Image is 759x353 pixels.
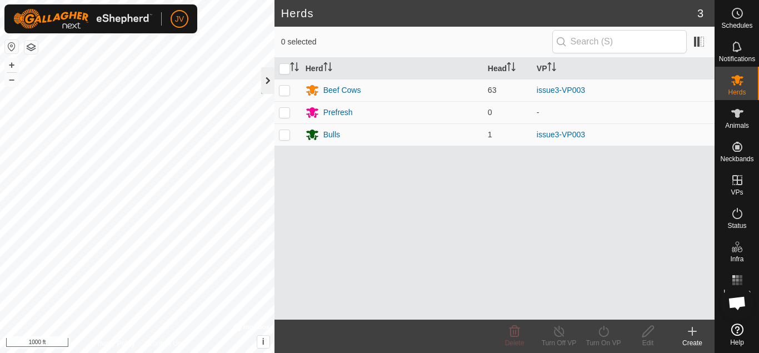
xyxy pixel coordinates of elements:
span: 0 [488,108,492,117]
button: Reset Map [5,40,18,53]
span: Status [727,222,746,229]
td: - [532,101,715,123]
span: 0 selected [281,36,552,48]
h2: Herds [281,7,697,20]
span: Delete [505,339,525,347]
a: Help [715,319,759,350]
span: Heatmap [723,289,751,296]
span: 1 [488,130,492,139]
span: i [262,337,264,346]
th: VP [532,58,715,79]
span: Notifications [719,56,755,62]
p-sorticon: Activate to sort [323,64,332,73]
span: Help [730,339,744,346]
button: – [5,73,18,86]
button: + [5,58,18,72]
div: Turn On VP [581,338,626,348]
span: Herds [728,89,746,96]
img: Gallagher Logo [13,9,152,29]
input: Search (S) [552,30,687,53]
div: Prefresh [323,107,353,118]
button: Map Layers [24,41,38,54]
span: 3 [697,5,703,22]
span: JV [175,13,184,25]
p-sorticon: Activate to sort [290,64,299,73]
p-sorticon: Activate to sort [547,64,556,73]
div: Create [670,338,715,348]
span: VPs [731,189,743,196]
span: Animals [725,122,749,129]
p-sorticon: Activate to sort [507,64,516,73]
a: issue3-VP003 [537,86,585,95]
span: Infra [730,256,743,262]
span: Schedules [721,22,752,29]
a: Contact Us [148,339,181,349]
div: Turn Off VP [537,338,581,348]
a: issue3-VP003 [537,130,585,139]
th: Head [483,58,532,79]
button: i [257,336,269,348]
a: Privacy Policy [93,339,135,349]
div: Open chat [721,286,754,320]
div: Edit [626,338,670,348]
th: Herd [301,58,483,79]
span: 63 [488,86,497,95]
span: Neckbands [720,156,753,162]
div: Bulls [323,129,340,141]
div: Beef Cows [323,84,361,96]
